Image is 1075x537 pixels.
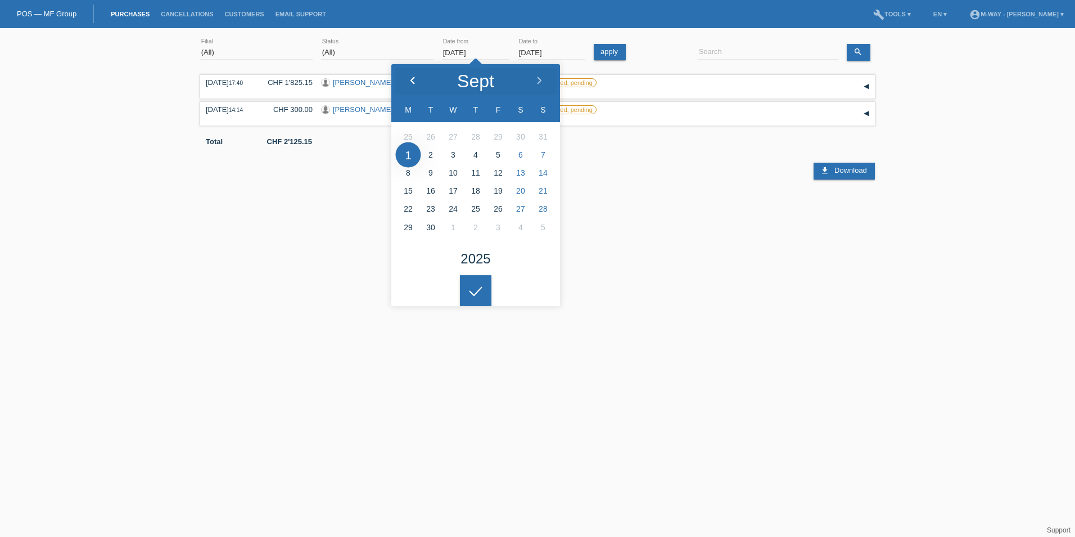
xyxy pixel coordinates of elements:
a: Customers [219,11,270,17]
a: Purchases [105,11,155,17]
i: download [820,166,829,175]
b: CHF 2'125.15 [267,137,312,146]
div: CHF 1'825.15 [259,78,313,87]
div: [DATE] [206,78,251,87]
div: expand/collapse [858,105,875,122]
a: Cancellations [155,11,219,17]
a: POS — MF Group [17,10,76,18]
label: unconfirmed, pending [529,105,597,114]
a: buildTools ▾ [868,11,916,17]
div: Sept [457,72,494,90]
div: 2025 [460,252,490,266]
div: CHF 300.00 [259,105,313,114]
span: 17:40 [229,80,243,86]
a: Support [1047,526,1071,534]
a: search [847,44,870,61]
i: account_circle [969,9,981,20]
a: download Download [814,163,874,180]
span: 14:14 [229,107,243,113]
b: Total [206,137,223,146]
span: Download [834,166,867,174]
a: Email Support [270,11,332,17]
a: EN ▾ [928,11,952,17]
i: search [853,47,862,56]
a: apply [594,44,626,60]
div: [DATE] [206,105,251,114]
a: [PERSON_NAME] [333,105,393,114]
i: build [873,9,884,20]
div: expand/collapse [858,78,875,95]
a: account_circlem-way - [PERSON_NAME] ▾ [964,11,1069,17]
a: [PERSON_NAME] [333,78,393,87]
label: unconfirmed, pending [529,78,597,87]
